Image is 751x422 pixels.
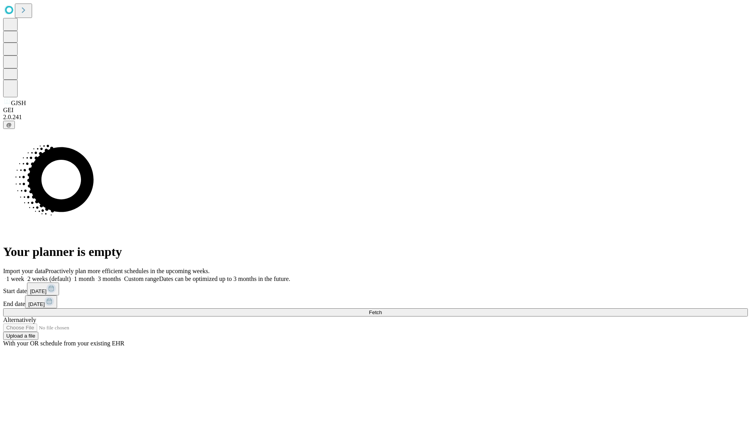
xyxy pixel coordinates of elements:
button: Fetch [3,308,748,316]
span: 1 week [6,275,24,282]
span: Import your data [3,268,45,274]
span: [DATE] [28,301,45,307]
div: 2.0.241 [3,114,748,121]
span: Custom range [124,275,159,282]
div: End date [3,295,748,308]
span: Dates can be optimized up to 3 months in the future. [159,275,290,282]
span: @ [6,122,12,128]
span: Fetch [369,309,382,315]
span: 2 weeks (default) [27,275,71,282]
h1: Your planner is empty [3,245,748,259]
span: 1 month [74,275,95,282]
span: GJSH [11,100,26,106]
button: @ [3,121,15,129]
button: [DATE] [27,283,59,295]
span: 3 months [98,275,121,282]
span: With your OR schedule from your existing EHR [3,340,124,347]
div: GEI [3,107,748,114]
button: Upload a file [3,332,38,340]
span: [DATE] [30,288,47,294]
button: [DATE] [25,295,57,308]
div: Start date [3,283,748,295]
span: Proactively plan more efficient schedules in the upcoming weeks. [45,268,210,274]
span: Alternatively [3,316,36,323]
